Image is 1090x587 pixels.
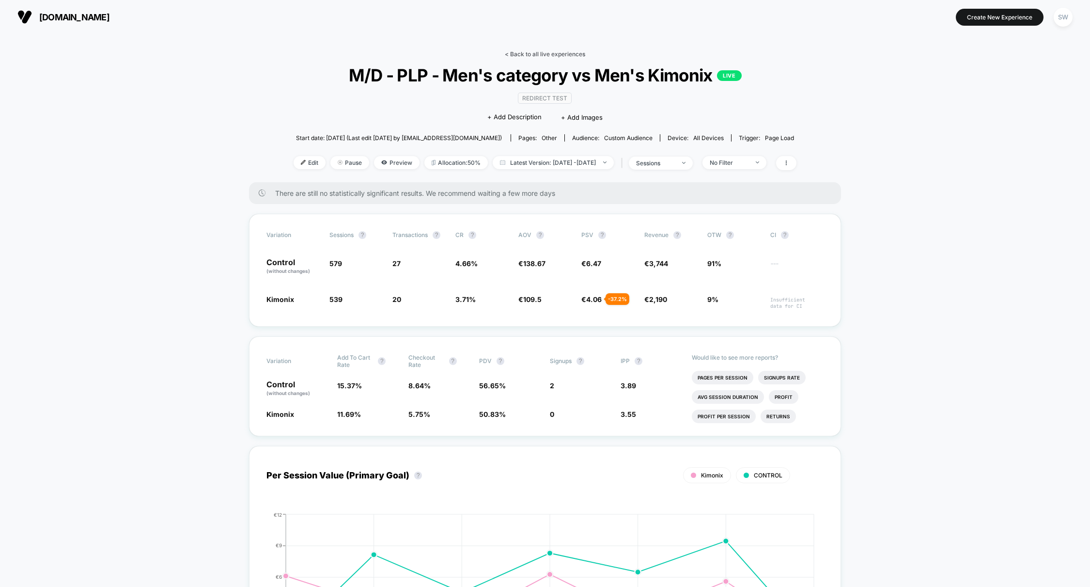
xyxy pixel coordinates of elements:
span: (without changes) [266,268,310,274]
img: end [756,161,759,163]
span: € [644,259,668,268]
span: € [581,259,601,268]
span: 3.89 [621,381,636,390]
span: CI [770,231,824,239]
div: Pages: [518,134,557,142]
img: rebalance [432,160,436,165]
li: Returns [761,410,796,423]
tspan: €6 [276,574,282,580]
span: There are still no statistically significant results. We recommend waiting a few more days [275,189,822,197]
span: Signups [550,357,572,365]
li: Signups Rate [758,371,806,384]
span: | [619,156,629,170]
span: 27 [392,259,401,268]
button: ? [449,357,457,365]
tspan: €12 [274,511,282,517]
span: 4.66 % [455,259,478,268]
button: ? [673,231,681,239]
span: + Add Images [561,113,603,121]
span: € [581,295,602,303]
span: € [518,295,542,303]
span: Device: [660,134,731,142]
span: OTW [707,231,761,239]
span: 6.47 [586,259,601,268]
span: AOV [518,231,531,238]
span: M/D - PLP - Men's category vs Men's Kimonix [319,65,771,85]
span: Insufficient data for CI [770,297,824,309]
span: + Add Description [487,112,542,122]
span: 9% [707,295,718,303]
tspan: €9 [276,542,282,548]
div: No Filter [710,159,748,166]
span: Start date: [DATE] (Last edit [DATE] by [EMAIL_ADDRESS][DOMAIN_NAME]) [296,134,502,142]
img: end [603,161,607,163]
button: ? [497,357,504,365]
span: Allocation: 50% [424,156,488,169]
button: [DOMAIN_NAME] [15,9,112,25]
span: 20 [392,295,401,303]
span: Sessions [329,231,354,238]
span: Revenue [644,231,669,238]
span: 11.69 % [337,410,361,418]
span: 5.75 % [408,410,430,418]
button: ? [433,231,440,239]
span: PDV [479,357,492,365]
span: PSV [581,231,593,238]
span: 8.64 % [408,381,431,390]
span: € [518,259,545,268]
img: Visually logo [17,10,32,24]
img: end [338,160,343,165]
div: sessions [636,159,675,167]
span: Kimonix [266,295,294,303]
li: Avg Session Duration [692,390,764,404]
li: Pages Per Session [692,371,753,384]
span: Redirect Test [518,93,572,104]
span: Custom Audience [604,134,653,142]
span: Transactions [392,231,428,238]
p: Control [266,258,320,275]
button: ? [536,231,544,239]
button: ? [576,357,584,365]
span: 579 [329,259,342,268]
img: end [682,162,685,164]
span: Add To Cart Rate [337,354,373,368]
span: 138.67 [523,259,545,268]
span: 4.06 [586,295,602,303]
span: CR [455,231,464,238]
span: Kimonix [266,410,294,418]
button: ? [378,357,386,365]
span: 50.83 % [479,410,506,418]
button: ? [781,231,789,239]
span: 15.37 % [337,381,362,390]
button: ? [358,231,366,239]
span: 91% [707,259,721,268]
span: Preview [374,156,420,169]
p: LIVE [717,70,741,81]
button: ? [598,231,606,239]
span: Checkout Rate [408,354,444,368]
p: Control [266,381,327,397]
li: Profit [769,390,798,404]
span: 2,190 [649,295,667,303]
span: 56.65 % [479,381,506,390]
span: 2 [550,381,554,390]
button: Create New Experience [956,9,1043,26]
span: € [644,295,667,303]
span: 539 [329,295,343,303]
p: Would like to see more reports? [692,354,824,361]
span: IPP [621,357,630,365]
button: ? [635,357,642,365]
span: other [542,134,557,142]
span: Variation [266,231,320,239]
button: SW [1051,7,1075,27]
span: CONTROL [754,472,782,479]
li: Profit Per Session [692,410,756,423]
span: Kimonix [701,472,723,479]
div: - 37.2 % [606,293,629,305]
span: Page Load [765,134,794,142]
span: 0 [550,410,554,418]
a: < Back to all live experiences [505,50,585,58]
div: Trigger: [739,134,794,142]
img: calendar [500,160,505,165]
button: ? [468,231,476,239]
